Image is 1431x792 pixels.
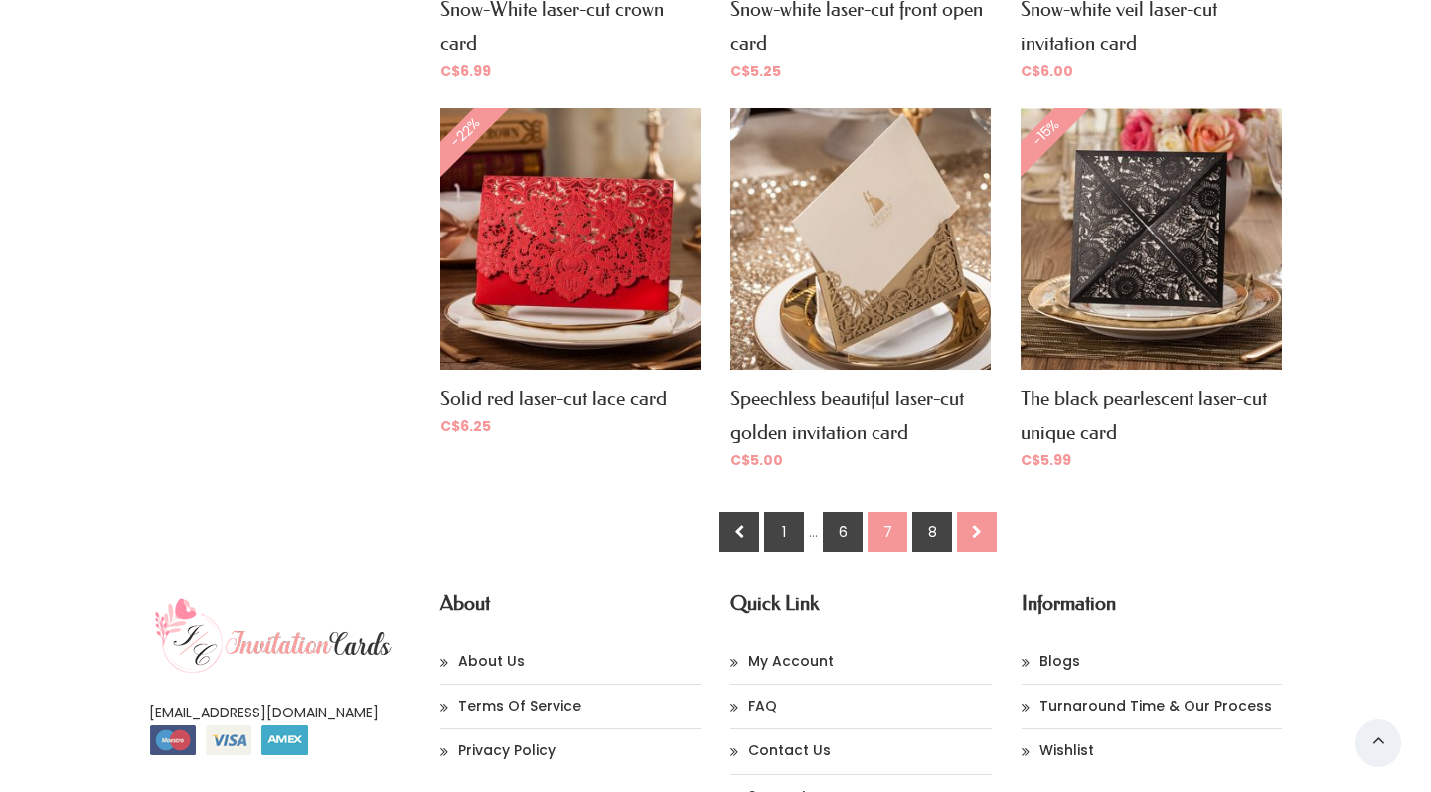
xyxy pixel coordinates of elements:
[868,512,907,552] span: 7
[1021,450,1071,470] span: 5.99
[1022,739,1283,763] a: Wishlist
[823,512,863,552] a: 6
[440,591,702,615] h4: About
[730,387,964,444] a: Speechless beautiful laser-cut golden invitation card
[1022,650,1283,674] a: Blogs
[1022,591,1283,615] h4: Information
[730,61,750,80] span: C$
[403,79,520,196] span: -22%
[1021,387,1267,444] a: The black pearlescent laser-cut unique card
[440,228,701,247] a: -22%
[730,450,783,470] span: 5.00
[1022,695,1283,718] a: Turnaround Time & Our Process
[440,61,491,80] span: 6.99
[1021,450,1040,470] span: C$
[730,591,992,615] h4: Quick Link
[1021,61,1073,80] span: 6.00
[764,512,804,552] a: 1
[440,695,702,718] a: Terms of Service
[440,739,702,763] a: Privacy Policy
[912,512,952,552] a: 8
[730,695,992,718] a: FAQ
[730,61,781,80] span: 5.25
[730,450,750,470] span: C$
[730,739,992,763] a: Contact Us
[440,416,491,436] span: 6.25
[1021,228,1281,247] a: -15%
[985,79,1101,196] span: -15%
[440,650,702,674] a: About Us
[809,521,818,545] span: …
[149,703,379,722] a: [EMAIL_ADDRESS][DOMAIN_NAME]
[730,650,992,674] a: My account
[440,416,460,436] span: C$
[440,387,667,410] a: Solid red laser-cut lace card
[1021,61,1040,80] span: C$
[440,61,460,80] span: C$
